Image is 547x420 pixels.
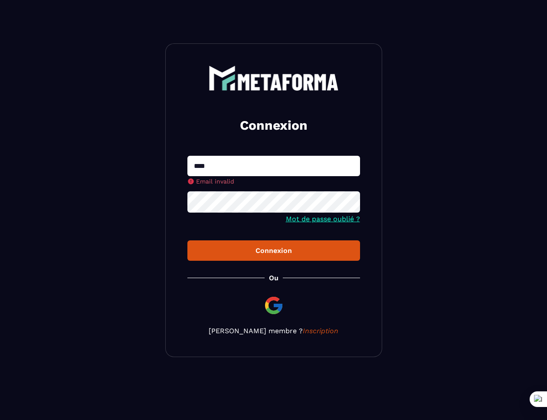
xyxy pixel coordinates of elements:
[209,66,339,91] img: logo
[194,246,353,255] div: Connexion
[263,295,284,316] img: google
[286,215,360,223] a: Mot de passe oublié ?
[187,240,360,261] button: Connexion
[187,327,360,335] p: [PERSON_NAME] membre ?
[198,117,350,134] h2: Connexion
[303,327,338,335] a: Inscription
[269,274,278,282] p: Ou
[196,178,234,185] span: Email invalid
[187,66,360,91] a: logo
